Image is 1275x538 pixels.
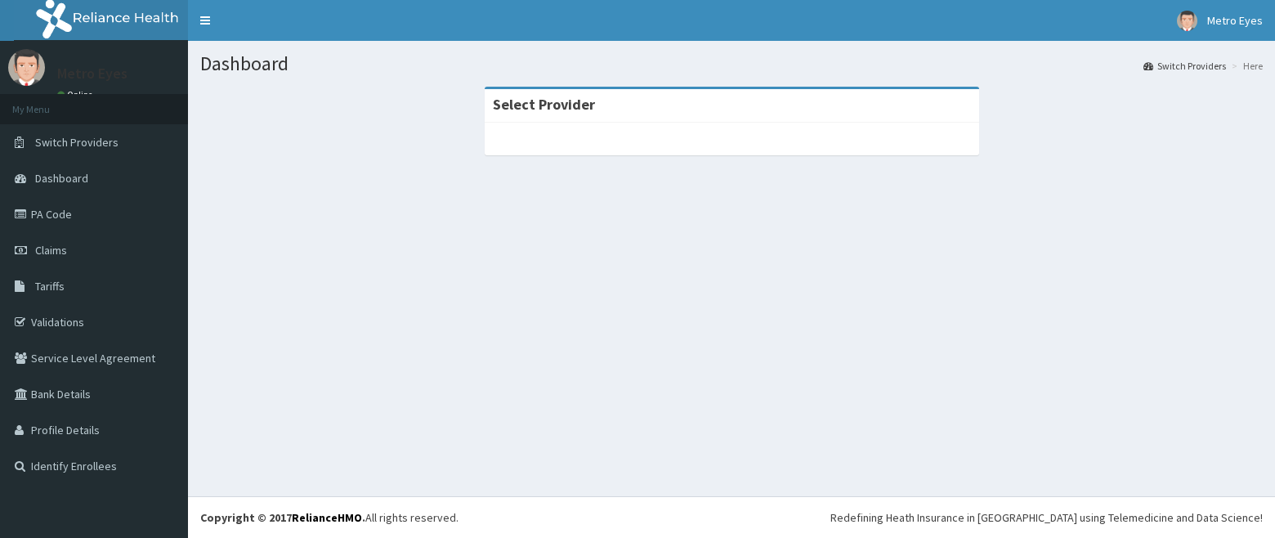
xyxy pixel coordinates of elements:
[57,89,96,101] a: Online
[493,95,595,114] strong: Select Provider
[1143,59,1226,73] a: Switch Providers
[35,243,67,258] span: Claims
[200,53,1263,74] h1: Dashboard
[188,496,1275,538] footer: All rights reserved.
[1207,13,1263,28] span: Metro Eyes
[830,509,1263,526] div: Redefining Heath Insurance in [GEOGRAPHIC_DATA] using Telemedicine and Data Science!
[200,510,365,525] strong: Copyright © 2017 .
[8,49,45,86] img: User Image
[57,66,127,81] p: Metro Eyes
[35,135,119,150] span: Switch Providers
[35,279,65,294] span: Tariffs
[35,171,88,186] span: Dashboard
[1177,11,1197,31] img: User Image
[1228,59,1263,73] li: Here
[292,510,362,525] a: RelianceHMO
